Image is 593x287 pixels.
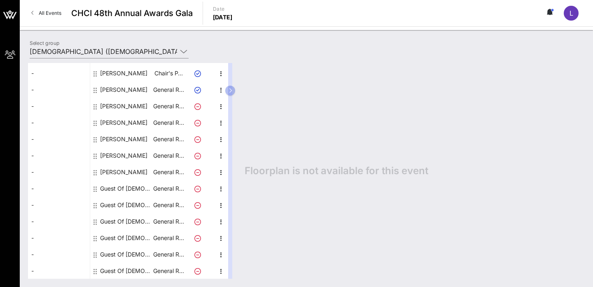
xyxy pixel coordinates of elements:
[28,98,90,114] div: -
[100,213,152,230] div: Guest Of National Education Association
[28,164,90,180] div: -
[152,114,185,131] p: General R…
[152,131,185,147] p: General R…
[152,246,185,263] p: General R…
[28,197,90,213] div: -
[28,131,90,147] div: -
[152,180,185,197] p: General R…
[100,98,147,114] div: Miguel Gonzalez
[570,9,573,17] span: L
[28,263,90,279] div: -
[100,82,147,98] div: Merwyn Scott
[28,82,90,98] div: -
[152,164,185,180] p: General R…
[152,230,185,246] p: General R…
[100,164,147,180] div: Susana O'Daniel
[28,246,90,263] div: -
[100,131,147,147] div: Ovidia Molina
[564,6,579,21] div: L
[152,197,185,213] p: General R…
[71,7,193,19] span: CHCI 48th Annual Awards Gala
[100,147,147,164] div: Rocio Inclan
[213,13,233,21] p: [DATE]
[100,246,152,263] div: Guest Of National Education Association
[28,213,90,230] div: -
[152,213,185,230] p: General R…
[152,65,185,82] p: Chair's P…
[152,147,185,164] p: General R…
[30,40,59,46] label: Select group
[152,98,185,114] p: General R…
[100,230,152,246] div: Guest Of National Education Association
[152,82,185,98] p: General R…
[100,114,147,131] div: Nico Ballon
[28,114,90,131] div: -
[152,263,185,279] p: General R…
[26,7,66,20] a: All Events
[100,197,152,213] div: Guest Of National Education Association
[28,230,90,246] div: -
[213,5,233,13] p: Date
[28,65,90,82] div: -
[100,263,152,279] div: Guest Of National Education Association
[100,180,152,197] div: Guest Of National Education Association
[100,65,147,82] div: Laura Castillo
[28,180,90,197] div: -
[245,165,428,177] span: Floorplan is not available for this event
[39,10,61,16] span: All Events
[28,147,90,164] div: -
